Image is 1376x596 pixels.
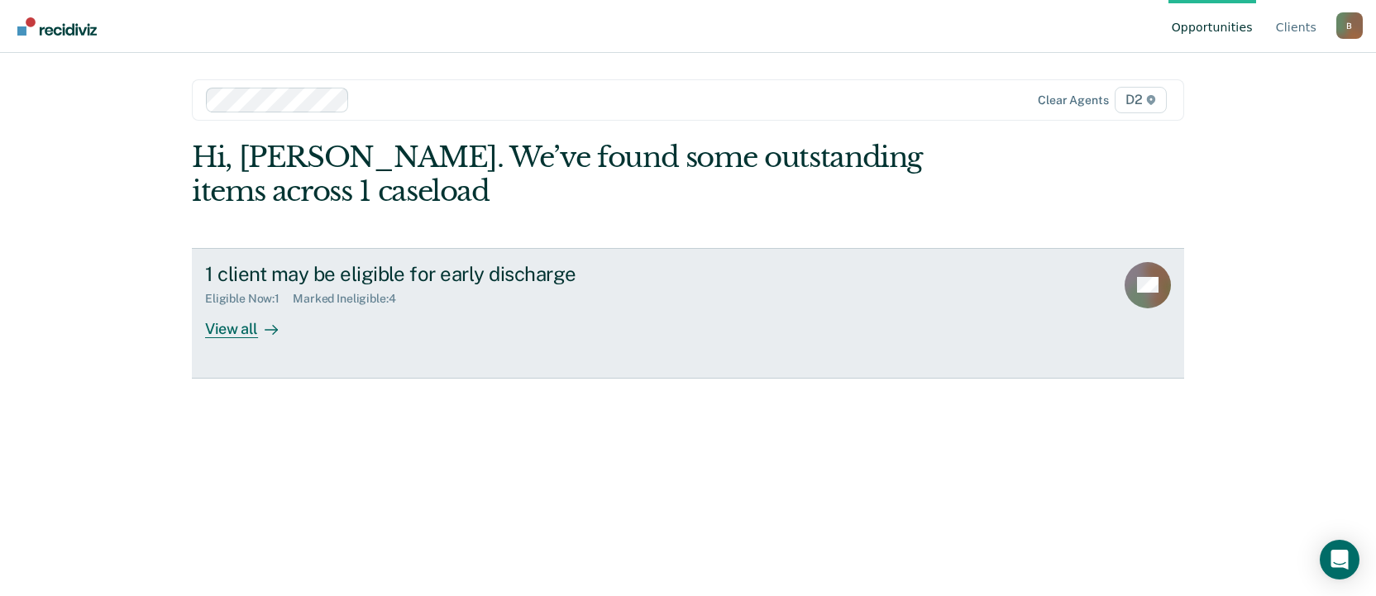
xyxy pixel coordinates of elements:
div: Open Intercom Messenger [1320,540,1359,579]
div: View all [205,306,298,338]
div: B [1336,12,1363,39]
button: Profile dropdown button [1336,12,1363,39]
a: 1 client may be eligible for early dischargeEligible Now:1Marked Ineligible:4View all [192,248,1184,379]
span: D2 [1115,87,1167,113]
img: Recidiviz [17,17,97,36]
div: Marked Ineligible : 4 [293,292,408,306]
div: Clear agents [1038,93,1108,107]
div: 1 client may be eligible for early discharge [205,262,786,286]
div: Eligible Now : 1 [205,292,293,306]
div: Hi, [PERSON_NAME]. We’ve found some outstanding items across 1 caseload [192,141,986,208]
